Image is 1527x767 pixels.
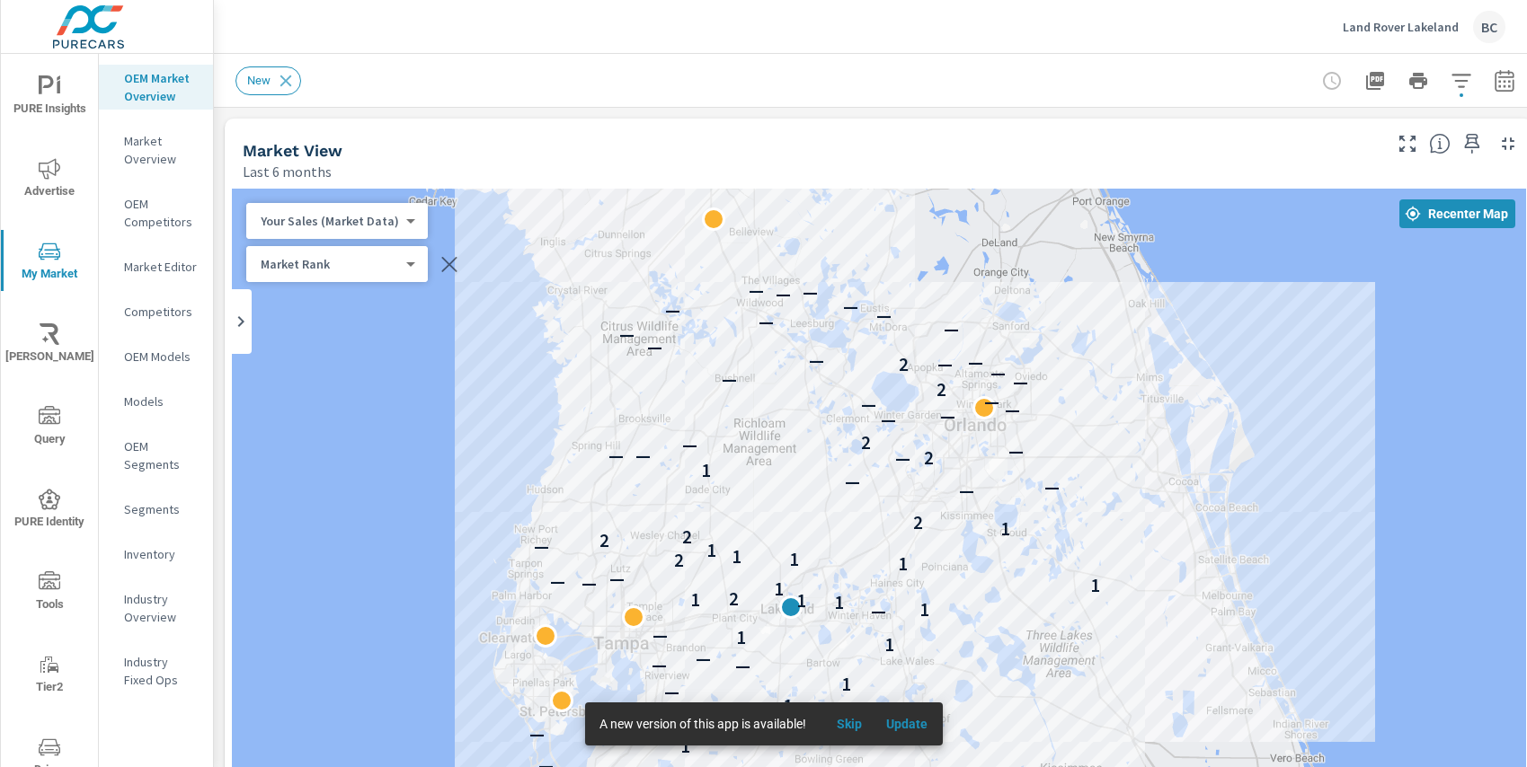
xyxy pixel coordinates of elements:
p: 2 [599,530,609,551]
p: 1 [841,674,851,695]
p: — [696,648,711,670]
p: — [582,573,597,595]
p: — [990,363,1006,384]
div: Market Overview [99,128,213,172]
p: OEM Market Overview [124,69,199,105]
p: Market Rank [261,256,399,272]
p: OEM Competitors [124,195,199,231]
span: Save this to your personalized report [1458,129,1487,158]
p: Your Sales (Market Data) [261,213,399,229]
div: BC [1473,11,1505,43]
p: — [619,324,635,346]
p: 2 [913,512,923,533]
button: Select Date Range [1487,63,1523,99]
button: Minimize Widget [1494,129,1523,158]
p: 1 [774,578,784,600]
p: 1 [706,540,716,561]
p: — [895,448,910,470]
p: Industry Fixed Ops [124,653,199,689]
div: Industry Fixed Ops [99,648,213,693]
p: — [534,536,549,558]
p: Land Rover Lakeland [1343,19,1459,35]
span: [PERSON_NAME] [6,323,93,367]
p: 1 [919,599,929,621]
span: Tools [6,571,93,615]
p: — [635,445,651,467]
p: Industry Overview [124,590,199,626]
div: Market Editor [99,253,213,280]
p: 2 [674,550,684,571]
button: Apply Filters [1443,63,1479,99]
p: OEM Segments [124,437,199,473]
p: — [652,655,667,676]
p: 1 [783,695,793,717]
p: — [529,724,545,745]
div: OEM Segments [99,433,213,478]
p: — [1008,441,1024,463]
p: — [809,350,824,372]
div: Models [99,388,213,415]
p: OEM Models [124,348,199,366]
p: — [803,282,818,304]
div: Inventory [99,541,213,568]
p: — [626,733,642,754]
p: — [653,625,668,647]
p: 2 [682,526,692,548]
div: Your Sales (Market Data) [246,213,413,230]
p: — [550,571,565,593]
p: — [1005,400,1020,421]
button: Make Fullscreen [1393,129,1422,158]
p: Market Overview [124,132,199,168]
p: Last 6 months [243,161,332,182]
div: Competitors [99,298,213,325]
p: — [937,354,953,375]
button: Print Report [1400,63,1436,99]
p: — [940,406,955,428]
p: — [968,352,983,374]
span: Update [885,716,928,732]
p: — [881,410,896,431]
span: My Market [6,241,93,285]
p: — [1044,477,1060,498]
p: — [861,394,876,416]
p: — [722,369,737,391]
p: — [984,392,999,413]
p: 1 [1090,575,1100,596]
span: Query [6,406,93,450]
div: OEM Models [99,343,213,370]
p: 2 [924,447,934,469]
p: 1 [690,589,700,611]
button: Recenter Map [1399,199,1515,228]
p: Segments [124,500,199,518]
p: — [759,312,774,333]
p: 1 [732,546,741,568]
p: — [776,284,791,305]
p: 1 [884,634,894,656]
span: Recenter Map [1407,206,1508,222]
span: PURE Identity [6,489,93,533]
span: New [236,74,281,87]
p: 2 [729,588,739,610]
span: A new version of this app is available! [599,717,806,731]
p: — [647,337,662,358]
p: — [944,319,959,340]
p: 2 [937,379,946,401]
h5: Market View [243,141,342,160]
span: PURE Insights [6,75,93,119]
p: — [735,656,750,677]
p: — [609,569,625,590]
p: 1 [736,627,746,648]
button: Skip [821,710,878,738]
p: — [1013,372,1028,393]
p: — [682,435,697,456]
div: Your Sales (Market Data) [246,256,413,273]
p: — [843,296,858,318]
p: Models [124,392,199,410]
p: — [608,445,624,467]
p: 2 [861,432,871,454]
div: Segments [99,496,213,523]
p: 1 [898,553,908,575]
span: Find the biggest opportunities in your market for your inventory. Understand by postal code where... [1429,133,1451,154]
p: — [871,601,886,622]
p: 1 [680,736,690,757]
